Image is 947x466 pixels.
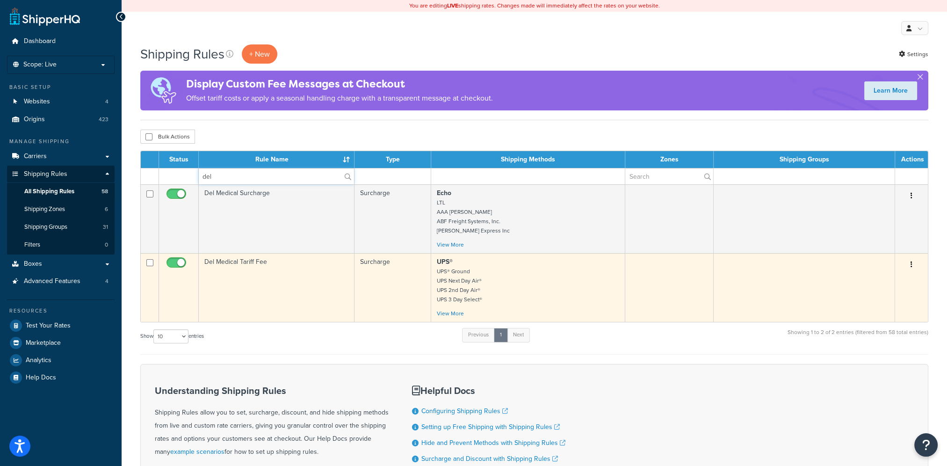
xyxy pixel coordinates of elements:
[437,309,464,318] a: View More
[26,357,51,364] span: Analytics
[7,307,115,315] div: Resources
[7,93,115,110] a: Websites 4
[24,188,74,196] span: All Shipping Rules
[354,151,432,168] th: Type
[26,322,71,330] span: Test Your Rates
[7,138,115,146] div: Manage Shipping
[625,168,713,184] input: Search
[199,184,354,253] td: Del Medical Surcharge
[199,253,354,322] td: Del Medical Tariff Fee
[7,111,115,128] li: Origins
[421,406,508,416] a: Configuring Shipping Rules
[7,335,115,351] a: Marketplace
[7,352,115,369] a: Analytics
[788,327,928,347] div: Showing 1 to 2 of 2 entries (filtered from 58 total entries)
[625,151,714,168] th: Zones
[7,166,115,255] li: Shipping Rules
[714,151,895,168] th: Shipping Groups
[7,148,115,165] a: Carriers
[7,111,115,128] a: Origins 423
[140,71,186,110] img: duties-banner-06bc72dcb5fe05cb3f9472aba00be2ae8eb53ab6f0d8bb03d382ba314ac3c341.png
[7,317,115,334] a: Test Your Rates
[105,98,108,106] span: 4
[437,240,464,249] a: View More
[7,166,115,183] a: Shipping Rules
[7,201,115,218] a: Shipping Zones 6
[159,151,199,168] th: Status
[105,241,108,249] span: 0
[24,205,65,213] span: Shipping Zones
[26,374,56,382] span: Help Docs
[421,422,560,432] a: Setting up Free Shipping with Shipping Rules
[462,328,495,342] a: Previous
[864,81,917,100] a: Learn More
[899,48,928,61] a: Settings
[421,454,558,464] a: Surcharge and Discount with Shipping Rules
[99,116,108,124] span: 423
[437,198,510,235] small: LTL AAA [PERSON_NAME] ABF Freight Systems, Inc. [PERSON_NAME] Express Inc
[354,184,432,253] td: Surcharge
[242,44,277,64] p: + New
[895,151,928,168] th: Actions
[437,267,482,304] small: UPS® Ground UPS Next Day Air® UPS 2nd Day Air® UPS 3 Day Select®
[7,201,115,218] li: Shipping Zones
[7,369,115,386] a: Help Docs
[447,1,458,10] b: LIVE
[437,257,453,267] strong: UPS®
[24,116,45,124] span: Origins
[24,37,56,45] span: Dashboard
[7,255,115,273] a: Boxes
[101,188,108,196] span: 58
[507,328,530,342] a: Next
[103,223,108,231] span: 31
[26,339,61,347] span: Marketplace
[494,328,508,342] a: 1
[155,386,389,396] h3: Understanding Shipping Rules
[421,438,565,448] a: Hide and Prevent Methods with Shipping Rules
[186,76,493,92] h4: Display Custom Fee Messages at Checkout
[7,218,115,236] li: Shipping Groups
[155,386,389,459] div: Shipping Rules allow you to set, surcharge, discount, and hide shipping methods from live and cus...
[24,153,47,160] span: Carriers
[7,273,115,290] li: Advanced Features
[140,329,204,343] label: Show entries
[7,83,115,91] div: Basic Setup
[199,151,354,168] th: Rule Name : activate to sort column ascending
[105,205,108,213] span: 6
[412,386,565,396] h3: Helpful Docs
[199,168,354,184] input: Search
[23,61,57,69] span: Scope: Live
[24,260,42,268] span: Boxes
[24,98,50,106] span: Websites
[24,223,67,231] span: Shipping Groups
[7,183,115,200] li: All Shipping Rules
[354,253,432,322] td: Surcharge
[24,241,40,249] span: Filters
[24,170,67,178] span: Shipping Rules
[24,277,80,285] span: Advanced Features
[153,329,188,343] select: Showentries
[170,447,224,457] a: example scenarios
[140,130,195,144] button: Bulk Actions
[140,45,224,63] h1: Shipping Rules
[7,33,115,50] a: Dashboard
[7,93,115,110] li: Websites
[437,188,451,198] strong: Echo
[10,7,80,26] a: ShipperHQ Home
[7,236,115,254] li: Filters
[7,218,115,236] a: Shipping Groups 31
[105,277,108,285] span: 4
[7,183,115,200] a: All Shipping Rules 58
[431,151,625,168] th: Shipping Methods
[7,273,115,290] a: Advanced Features 4
[914,433,938,457] button: Open Resource Center
[186,92,493,105] p: Offset tariff costs or apply a seasonal handling charge with a transparent message at checkout.
[7,236,115,254] a: Filters 0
